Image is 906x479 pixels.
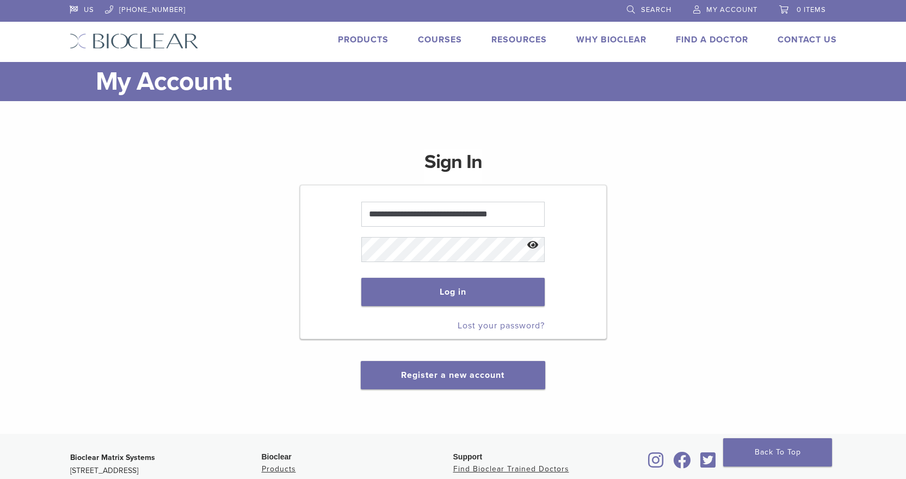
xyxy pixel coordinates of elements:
[262,464,296,474] a: Products
[641,5,671,14] span: Search
[670,458,695,469] a: Bioclear
[96,62,837,101] h1: My Account
[262,452,292,461] span: Bioclear
[361,361,545,389] button: Register a new account
[453,452,483,461] span: Support
[458,320,545,331] a: Lost your password?
[778,34,837,45] a: Contact Us
[645,458,668,469] a: Bioclear
[418,34,462,45] a: Courses
[338,34,389,45] a: Products
[706,5,757,14] span: My Account
[576,34,646,45] a: Why Bioclear
[70,33,199,49] img: Bioclear
[361,278,545,306] button: Log in
[797,5,826,14] span: 0 items
[697,458,720,469] a: Bioclear
[453,464,569,474] a: Find Bioclear Trained Doctors
[424,149,482,184] h1: Sign In
[70,453,155,462] strong: Bioclear Matrix Systems
[676,34,748,45] a: Find A Doctor
[521,232,545,259] button: Show password
[491,34,547,45] a: Resources
[401,370,504,381] a: Register a new account
[723,438,832,466] a: Back To Top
